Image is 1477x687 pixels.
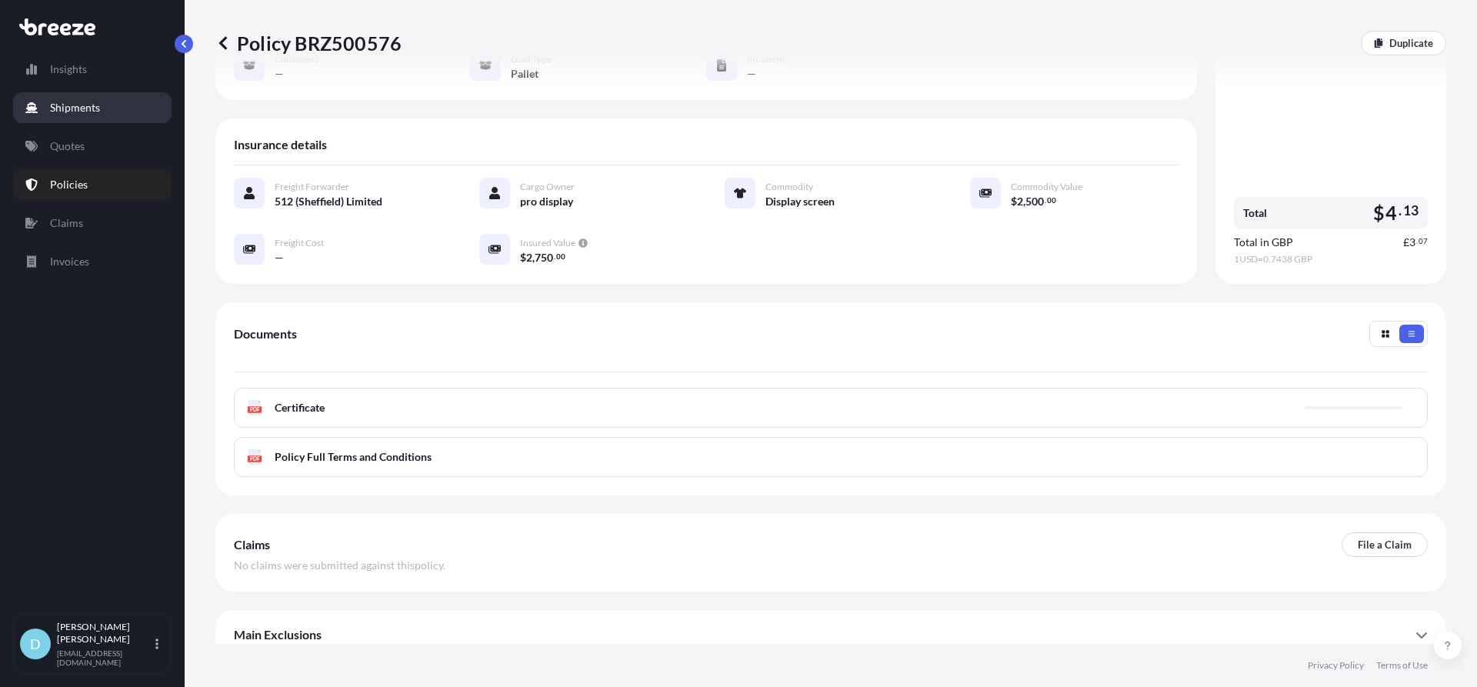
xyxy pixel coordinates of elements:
span: 07 [1419,238,1428,244]
span: 750 [535,252,553,263]
span: . [1045,198,1046,203]
span: — [275,250,284,265]
span: Commodity [765,181,813,193]
span: Freight Forwarder [275,181,349,193]
span: $ [1011,196,1017,207]
span: . [1399,206,1402,215]
span: 4 [1385,203,1397,222]
p: Policies [50,177,88,192]
span: Policy Full Terms and Conditions [275,449,432,465]
p: Claims [50,215,83,231]
a: Policies [13,169,172,200]
p: [PERSON_NAME] [PERSON_NAME] [57,621,152,645]
a: Invoices [13,246,172,277]
p: [EMAIL_ADDRESS][DOMAIN_NAME] [57,649,152,667]
span: Total [1243,205,1267,221]
p: Insights [50,62,87,77]
a: File a Claim [1342,532,1428,557]
div: Main Exclusions [234,616,1428,653]
span: Commodity Value [1011,181,1082,193]
text: PDF [250,407,260,412]
span: , [1023,196,1025,207]
span: , [532,252,535,263]
span: . [554,254,555,259]
a: Insights [13,54,172,85]
span: Main Exclusions [234,627,322,642]
p: Quotes [50,138,85,154]
span: Freight Cost [275,237,324,249]
span: Certificate [275,400,325,415]
a: Quotes [13,131,172,162]
p: Shipments [50,100,100,115]
span: $ [520,252,526,263]
span: £ [1403,237,1409,248]
span: Cargo Owner [520,181,575,193]
span: 13 [1403,206,1419,215]
span: 1 USD = 0.7438 GBP [1234,253,1428,265]
span: 00 [1047,198,1056,203]
a: Duplicate [1361,31,1446,55]
span: Documents [234,326,297,342]
span: 512 (Sheffield) Limited [275,194,382,209]
a: Shipments [13,92,172,123]
span: . [1416,238,1418,244]
span: 2 [526,252,532,263]
a: Claims [13,208,172,238]
span: 00 [556,254,565,259]
p: Invoices [50,254,89,269]
span: $ [1373,203,1385,222]
span: Insured Value [520,237,575,249]
p: Duplicate [1389,35,1433,51]
span: 3 [1409,237,1415,248]
span: 500 [1025,196,1044,207]
span: pro display [520,194,573,209]
span: Display screen [765,194,835,209]
p: Policy BRZ500576 [215,31,402,55]
a: PDFPolicy Full Terms and Conditions [234,437,1428,477]
p: File a Claim [1358,537,1412,552]
a: Terms of Use [1376,659,1428,672]
a: Privacy Policy [1308,659,1364,672]
span: Claims [234,537,270,552]
span: D [30,636,41,652]
span: Insurance details [234,137,327,152]
text: PDF [250,456,260,462]
span: No claims were submitted against this policy . [234,558,445,573]
span: 2 [1017,196,1023,207]
span: Total in GBP [1234,235,1293,250]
